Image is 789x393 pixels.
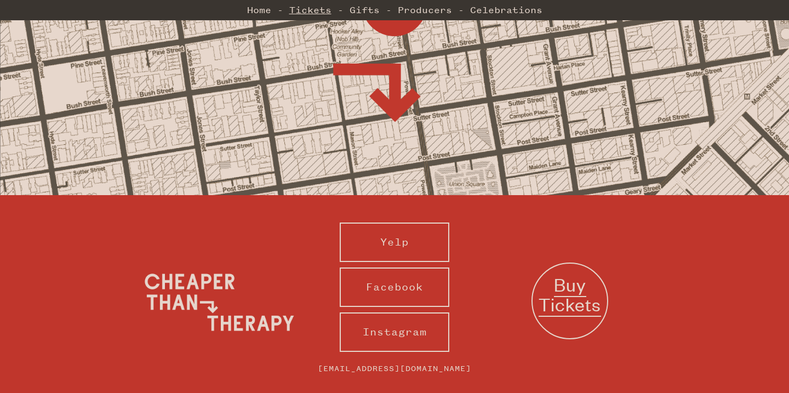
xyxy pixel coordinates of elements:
[340,312,449,352] a: Instagram
[340,267,449,307] a: Facebook
[137,261,301,343] img: Cheaper Than Therapy
[307,357,482,380] a: [EMAIL_ADDRESS][DOMAIN_NAME]
[539,272,601,317] span: Buy Tickets
[531,263,608,339] a: Buy Tickets
[340,223,449,262] a: Yelp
